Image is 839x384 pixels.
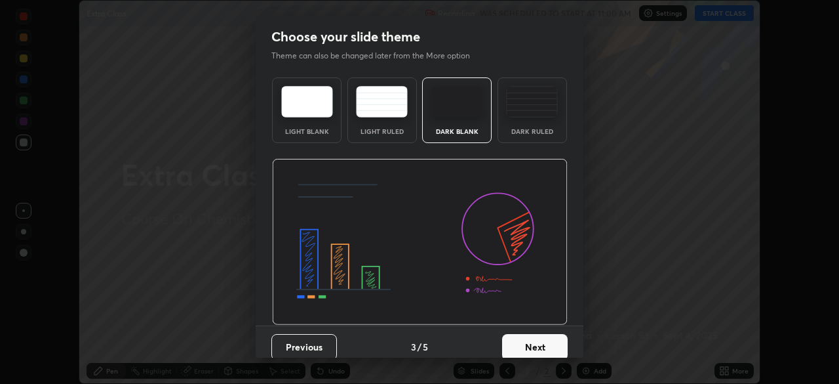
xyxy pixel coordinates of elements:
img: lightTheme.e5ed3b09.svg [281,86,333,117]
div: Light Ruled [356,128,408,135]
h4: / [418,340,421,354]
img: lightRuledTheme.5fabf969.svg [356,86,408,117]
button: Next [502,334,568,360]
div: Dark Blank [431,128,483,135]
img: darkThemeBanner.d06ce4a2.svg [272,159,568,326]
h2: Choose your slide theme [271,28,420,45]
h4: 3 [411,340,416,354]
button: Previous [271,334,337,360]
h4: 5 [423,340,428,354]
div: Light Blank [281,128,333,135]
img: darkRuledTheme.de295e13.svg [506,86,558,117]
p: Theme can also be changed later from the More option [271,50,484,62]
img: darkTheme.f0cc69e5.svg [431,86,483,117]
div: Dark Ruled [506,128,558,135]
